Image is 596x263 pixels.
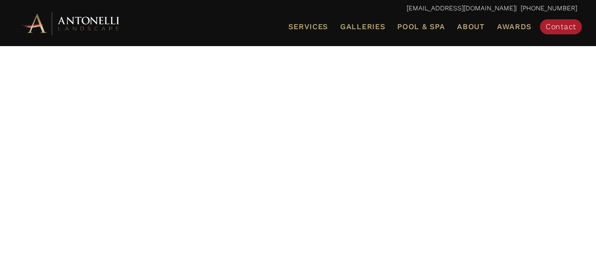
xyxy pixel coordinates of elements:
[457,23,485,31] span: About
[19,2,577,15] p: | [PHONE_NUMBER]
[493,21,535,33] a: Awards
[340,22,385,31] span: Galleries
[497,22,531,31] span: Awards
[453,21,489,33] a: About
[397,22,445,31] span: Pool & Spa
[546,22,576,31] span: Contact
[336,21,389,33] a: Galleries
[285,21,332,33] a: Services
[540,19,582,34] a: Contact
[288,23,328,31] span: Services
[407,4,515,12] a: [EMAIL_ADDRESS][DOMAIN_NAME]
[393,21,449,33] a: Pool & Spa
[19,10,122,36] img: Antonelli Horizontal Logo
